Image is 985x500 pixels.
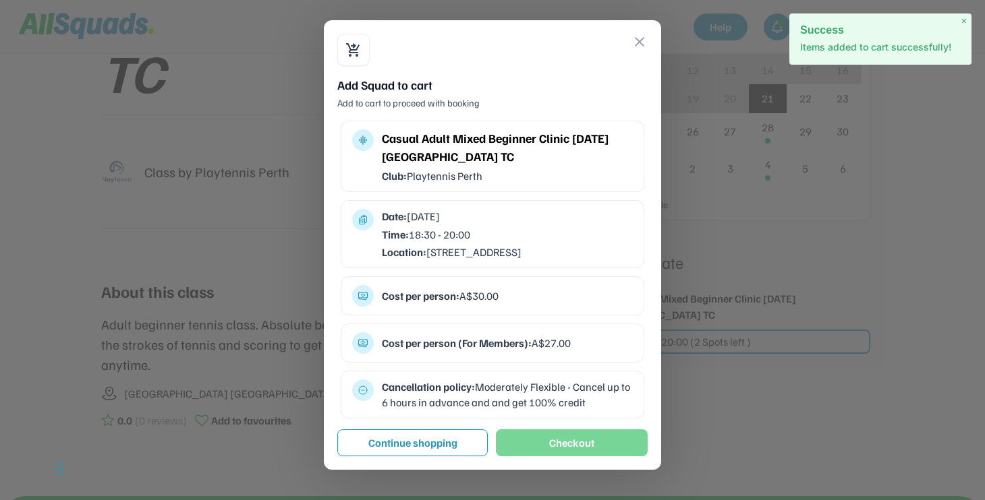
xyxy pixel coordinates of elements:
strong: Cancellation policy: [382,380,475,394]
div: Moderately Flexible - Cancel up to 6 hours in advance and and get 100% credit [382,379,633,410]
div: A$30.00 [382,288,633,303]
button: close [631,34,648,50]
div: Playtennis Perth [382,168,633,183]
div: [STREET_ADDRESS] [382,245,633,259]
div: 18:30 - 20:00 [382,227,633,242]
span: × [961,15,967,27]
strong: Club: [382,169,407,183]
div: Add to cart to proceed with booking [337,96,648,110]
button: shopping_cart_checkout [345,42,362,58]
strong: Cost per person (For Members): [382,336,532,350]
button: Continue shopping [337,429,488,456]
div: A$27.00 [382,336,633,350]
strong: Time: [382,228,409,241]
div: [DATE] [382,209,633,224]
button: Checkout [496,429,648,456]
div: Casual Adult Mixed Beginner Clinic [DATE] [GEOGRAPHIC_DATA] TC [382,129,633,166]
strong: Date: [382,210,407,223]
strong: Location: [382,245,426,259]
h2: Success [800,24,961,36]
strong: Cost per person: [382,289,459,303]
p: Items added to cart successfully! [800,40,961,54]
button: multitrack_audio [358,135,368,146]
div: Add Squad to cart [337,77,648,94]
